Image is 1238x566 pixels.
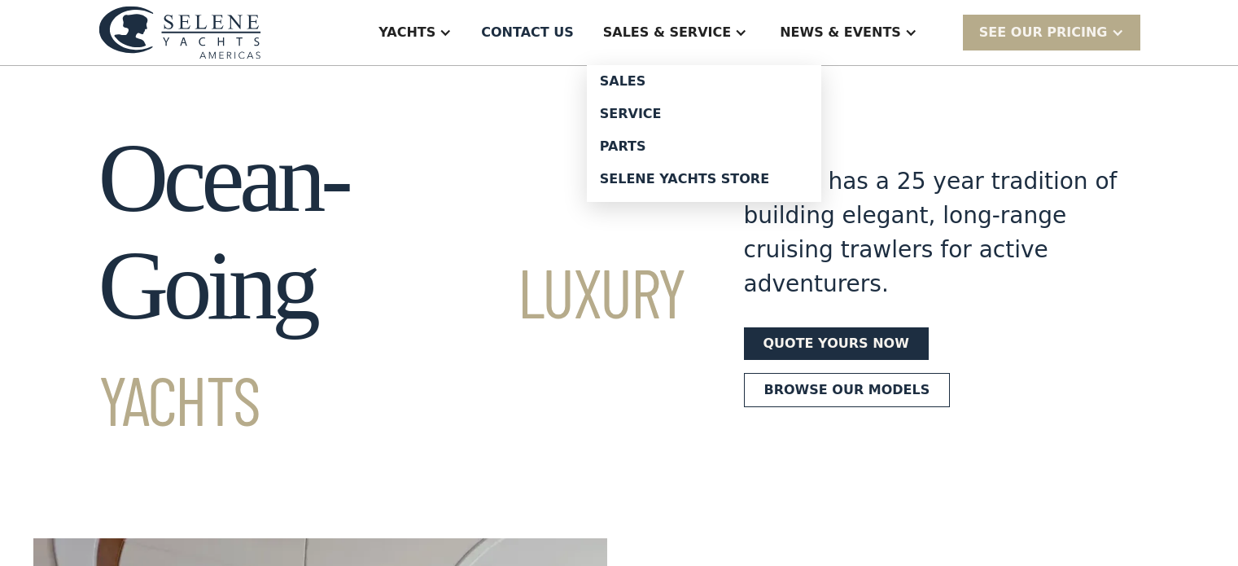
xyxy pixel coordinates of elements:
[587,65,821,98] a: Sales
[587,65,821,202] nav: Sales & Service
[603,23,731,42] div: Sales & Service
[744,373,951,407] a: Browse our models
[600,173,808,186] div: Selene Yachts Store
[979,23,1108,42] div: SEE Our Pricing
[744,165,1118,301] div: Selene has a 25 year tradition of building elegant, long-range cruising trawlers for active adven...
[98,6,261,59] img: logo
[98,250,685,440] span: Luxury Yachts
[378,23,435,42] div: Yachts
[481,23,574,42] div: Contact US
[600,107,808,121] div: Service
[98,125,685,447] h1: Ocean-Going
[780,23,901,42] div: News & EVENTS
[587,98,821,130] a: Service
[600,140,808,153] div: Parts
[600,75,808,88] div: Sales
[963,15,1140,50] div: SEE Our Pricing
[744,327,929,360] a: Quote yours now
[587,163,821,195] a: Selene Yachts Store
[587,130,821,163] a: Parts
